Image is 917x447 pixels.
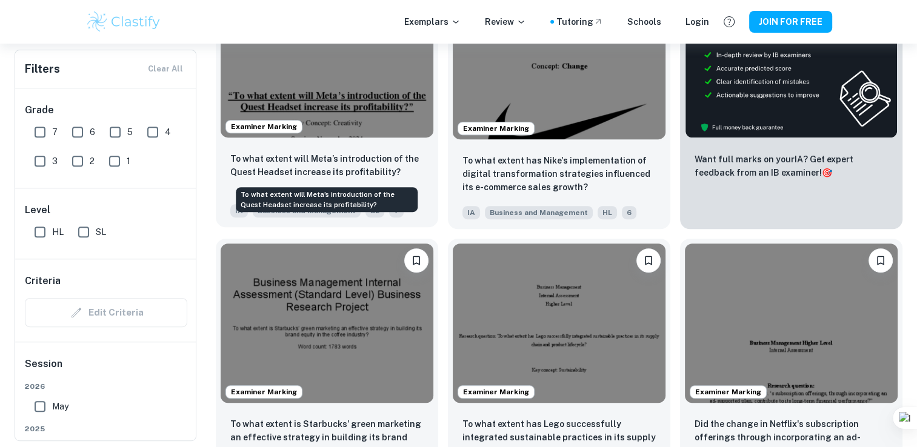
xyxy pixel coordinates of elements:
[622,206,636,219] span: 6
[636,248,661,273] button: Please log in to bookmark exemplars
[453,243,665,403] img: Business and Management IA example thumbnail: To what extent has Lego successfully int
[404,15,461,28] p: Exemplars
[462,154,656,194] p: To what extent has Nike's implementation of digital transformation strategies influenced its e-co...
[627,15,661,28] a: Schools
[52,400,68,413] span: May
[25,381,187,392] span: 2026
[25,103,187,118] h6: Grade
[25,274,61,288] h6: Criteria
[127,154,130,168] span: 1
[226,121,302,132] span: Examiner Marking
[598,206,617,219] span: HL
[90,154,95,168] span: 2
[690,386,766,397] span: Examiner Marking
[25,298,187,327] div: Criteria filters are unavailable when searching by topic
[404,248,428,273] button: Please log in to bookmark exemplars
[685,15,709,28] a: Login
[230,204,248,217] span: IA
[236,187,418,212] div: To what extent will Meta’s introduction of the Quest Headset increase its profitability?
[226,386,302,397] span: Examiner Marking
[165,125,171,139] span: 4
[458,386,534,397] span: Examiner Marking
[25,357,187,381] h6: Session
[695,153,888,179] p: Want full marks on your IA ? Get expert feedback from an IB examiner!
[462,206,480,219] span: IA
[25,61,60,78] h6: Filters
[25,423,187,434] span: 2025
[52,225,64,239] span: HL
[485,206,593,219] span: Business and Management
[127,125,133,139] span: 5
[556,15,603,28] a: Tutoring
[25,203,187,217] h6: Level
[719,12,739,32] button: Help and Feedback
[85,10,162,34] img: Clastify logo
[458,123,534,134] span: Examiner Marking
[749,11,832,33] button: JOIN FOR FREE
[869,248,893,273] button: Please log in to bookmark exemplars
[230,152,424,179] p: To what extent will Meta’s introduction of the Quest Headset increase its profitability?
[52,125,58,139] span: 7
[685,243,898,403] img: Business and Management IA example thumbnail: Did the change in Netflix's subscription
[52,154,58,168] span: 3
[96,225,106,239] span: SL
[485,15,526,28] p: Review
[822,168,832,177] span: 🎯
[90,125,95,139] span: 6
[221,243,433,403] img: Business and Management IA example thumbnail: To what extent is Starbucks’ green marke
